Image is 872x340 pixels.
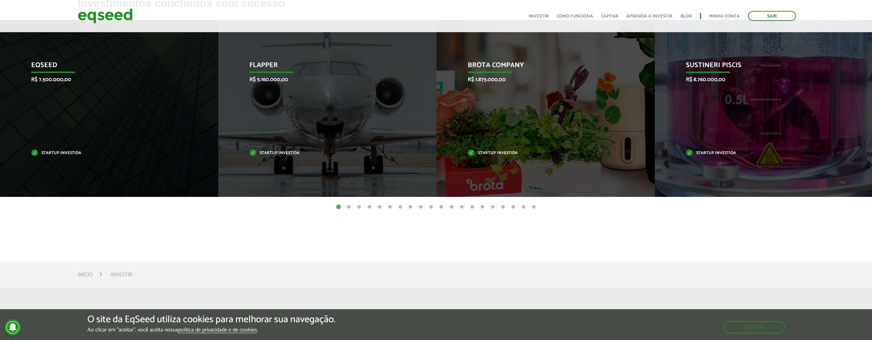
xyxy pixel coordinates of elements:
a: Minha conta [709,14,740,18]
button: 19 of 20 [520,204,527,211]
p: R$ 5.160.000,00 [249,76,395,83]
button: 3 of 20 [356,204,363,211]
a: política de privacidade e de cookies [178,327,257,333]
button: 1 of 20 [335,204,342,211]
button: 9 of 20 [417,204,424,211]
button: 18 of 20 [510,204,517,211]
button: 16 of 20 [489,204,496,211]
button: 2 of 20 [345,204,352,211]
button: 10 of 20 [428,204,434,211]
p: Startup investida [31,151,177,155]
li: Investir [111,270,132,279]
button: 14 of 20 [469,204,476,211]
a: Como funciona [557,14,593,18]
h5: O site da EqSeed utiliza cookies para melhorar sua navegação. [87,314,335,325]
button: 12 of 20 [448,204,455,211]
button: 13 of 20 [458,204,465,211]
p: Ao clicar em "aceitar", você aceita nossa . [87,327,335,333]
button: 6 of 20 [386,204,393,211]
button: 20 of 20 [530,204,537,211]
a: Blog [680,14,692,18]
p: Flapper [249,61,395,73]
img: EqSeed [78,7,133,25]
button: 8 of 20 [407,204,414,211]
button: 11 of 20 [438,204,445,211]
a: Início [78,272,93,278]
p: Brota Company [468,61,613,73]
p: Startup investida [686,151,832,155]
a: Aprenda a investir [626,14,672,18]
a: Sair [748,11,796,21]
p: EqSeed [31,61,177,73]
button: 4 of 20 [366,204,373,211]
p: R$ 7.500.000,00 [31,76,177,83]
p: Startup investida [468,151,613,155]
p: Sustineri Piscis [686,61,832,73]
p: R$ 8.760.000,00 [686,76,832,83]
button: Aceitar [724,321,785,333]
p: Startup investida [249,151,395,155]
button: 15 of 20 [479,204,486,211]
a: Investir [529,14,549,18]
a: Captar [601,14,618,18]
button: 7 of 20 [397,204,404,211]
button: 17 of 20 [500,204,506,211]
button: 5 of 20 [376,204,383,211]
p: R$ 1.875.000,00 [468,76,613,83]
